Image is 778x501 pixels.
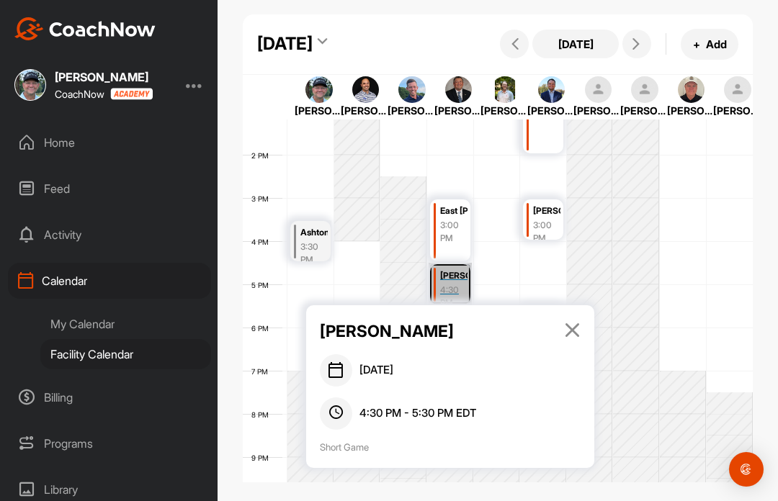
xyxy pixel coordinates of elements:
div: [PERSON_NAME] [620,103,669,118]
img: square_7c044ef521eddec884ad5a07665f6ff3.jpg [398,76,426,104]
div: 3:00 PM [533,219,560,245]
img: square_default-ef6cabf814de5a2bf16c804365e32c732080f9872bdf737d349900a9daf73cf9.png [585,76,612,104]
div: [PERSON_NAME] [295,103,344,118]
div: Billing [8,379,211,415]
p: [PERSON_NAME] [320,319,482,343]
div: Open Intercom Messenger [729,452,764,487]
img: square_29e09460c2532e4988273bfcbdb7e236.jpg [491,76,519,104]
div: Calendar [8,263,211,299]
span: + [693,37,700,52]
div: 3:00 PM [440,219,468,245]
div: [PERSON_NAME] [55,71,153,83]
div: Feed [8,171,211,207]
img: square_default-ef6cabf814de5a2bf16c804365e32c732080f9872bdf737d349900a9daf73cf9.png [724,76,751,104]
div: 6 PM [243,324,283,333]
div: Activity [8,217,211,253]
img: square_68597e2ca94eae6e0acad86b17dd7929.jpg [678,76,705,104]
img: square_aa159f7e4bb146cb278356b85c699fcb.jpg [445,76,473,104]
div: 5 PM [243,281,283,289]
div: [PERSON_NAME] [533,203,560,220]
div: Ashton and [PERSON_NAME] [300,225,328,241]
div: 9 PM [243,453,283,462]
div: 2 PM [243,151,283,160]
img: square_1d17092624a0c9047345b0916ba962b4.jpg [14,69,46,101]
div: [PERSON_NAME] [341,103,390,118]
img: CoachNow [14,17,156,40]
div: 8 PM [243,410,283,419]
div: [PERSON_NAME][DEMOGRAPHIC_DATA] [434,103,483,118]
div: [PERSON_NAME], PGA [667,103,716,118]
div: CoachNow [55,88,153,100]
div: East [PERSON_NAME] High [440,203,468,220]
div: [DATE] [257,31,313,57]
div: Short Game [320,441,581,455]
img: square_f2a1511b8fed603321472b69dd7d370b.jpg [352,76,380,104]
div: [PERSON_NAME] [480,103,529,118]
div: 3 PM [243,194,283,203]
div: [PERSON_NAME] [573,103,622,118]
img: square_default-ef6cabf814de5a2bf16c804365e32c732080f9872bdf737d349900a9daf73cf9.png [631,76,658,104]
div: [PERSON_NAME] [527,103,576,118]
img: square_43d63d875b6a0cb55146152b0ebbdb22.jpg [538,76,565,104]
img: 88ce35a2658a4c098d6a564135f9357e.jpg [305,76,333,104]
button: +Add [681,29,738,60]
div: Programs [8,425,211,461]
button: [DATE] [532,30,619,58]
div: [PERSON_NAME] [388,103,437,118]
span: [DATE] [359,362,393,379]
div: [PERSON_NAME] [713,103,762,118]
div: 3:30 PM [300,240,328,266]
span: 4:30 PM - 5:30 PM EDT [359,405,476,422]
div: Home [8,125,211,161]
div: My Calendar [40,309,211,339]
div: Facility Calendar [40,339,211,369]
div: 4 PM [243,238,283,246]
div: 7 PM [243,367,282,376]
img: CoachNow acadmey [110,88,153,100]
